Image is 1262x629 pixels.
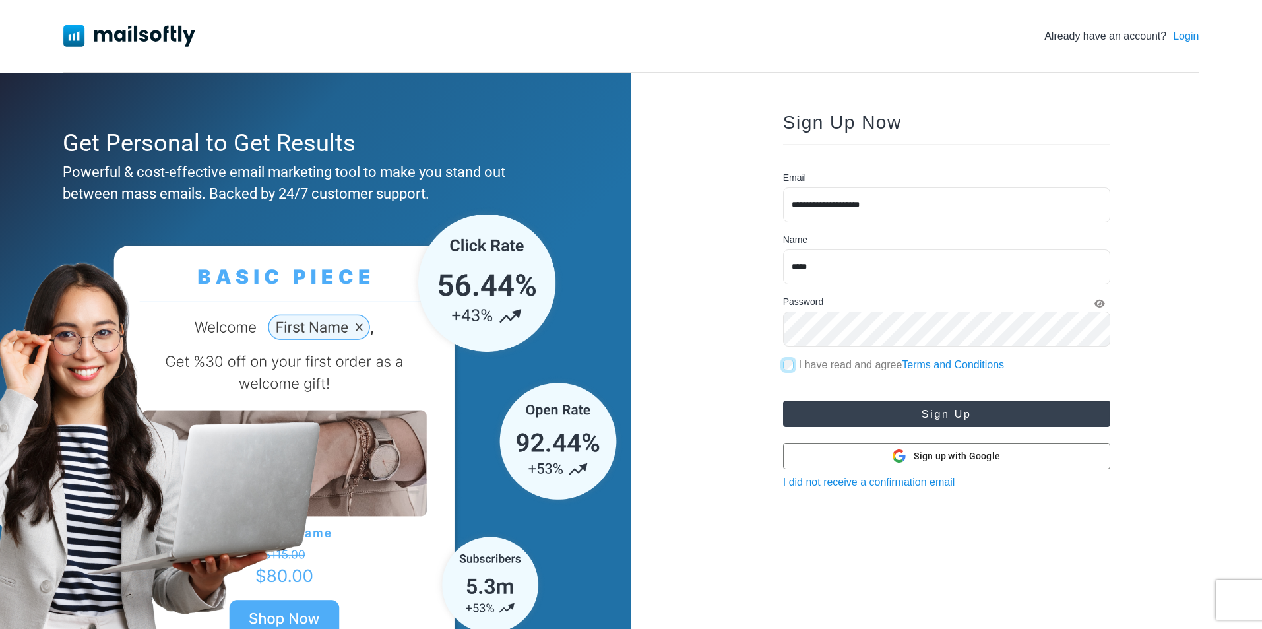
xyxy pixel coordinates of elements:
[1094,299,1105,308] i: Show Password
[902,359,1004,370] a: Terms and Conditions
[63,25,195,46] img: Mailsoftly
[914,449,1000,463] span: Sign up with Google
[783,112,902,133] span: Sign Up Now
[783,233,807,247] label: Name
[63,125,562,161] div: Get Personal to Get Results
[783,443,1110,469] button: Sign up with Google
[799,357,1004,373] label: I have read and agree
[783,401,1110,427] button: Sign Up
[63,161,562,205] div: Powerful & cost-effective email marketing tool to make you stand out between mass emails. Backed ...
[783,295,823,309] label: Password
[783,477,955,488] a: I did not receive a confirmation email
[1044,28,1199,44] div: Already have an account?
[1173,28,1199,44] a: Login
[783,171,806,185] label: Email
